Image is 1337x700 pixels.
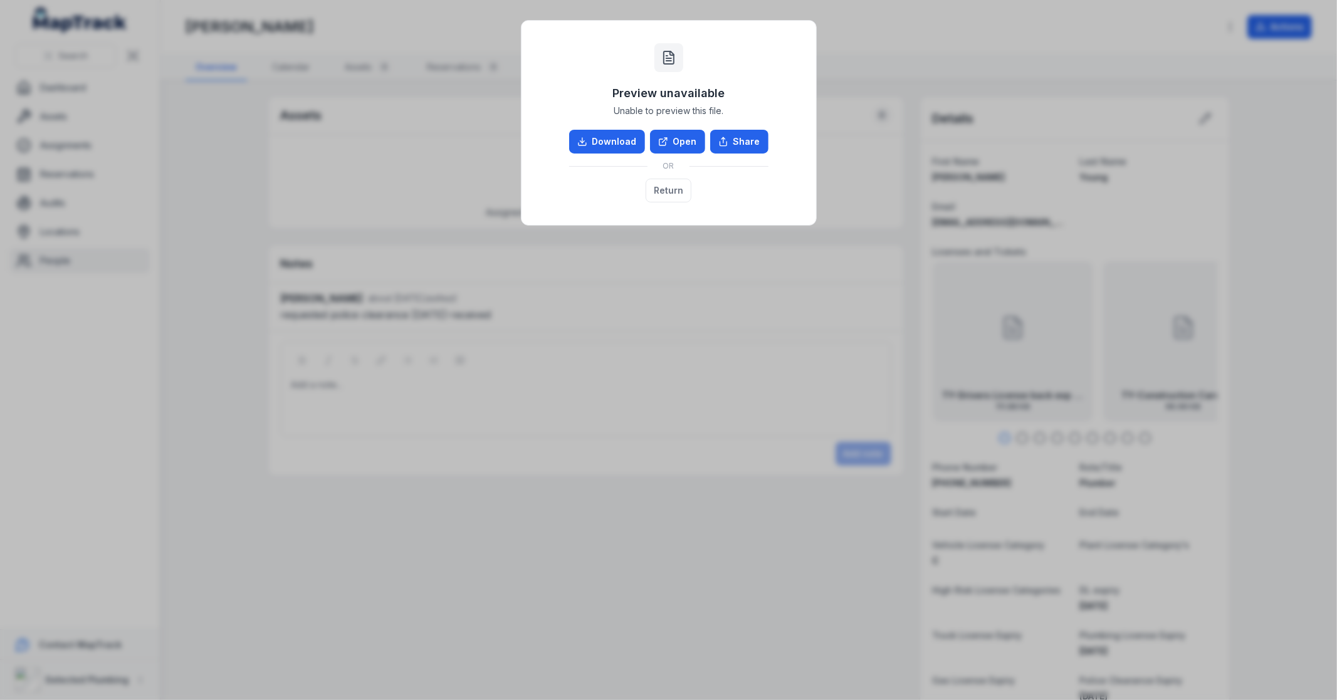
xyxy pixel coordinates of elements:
[612,85,725,102] h3: Preview unavailable
[569,154,768,179] div: OR
[710,130,768,154] button: Share
[569,130,645,154] a: Download
[614,105,723,117] span: Unable to preview this file.
[650,130,705,154] a: Open
[646,179,691,202] button: Return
